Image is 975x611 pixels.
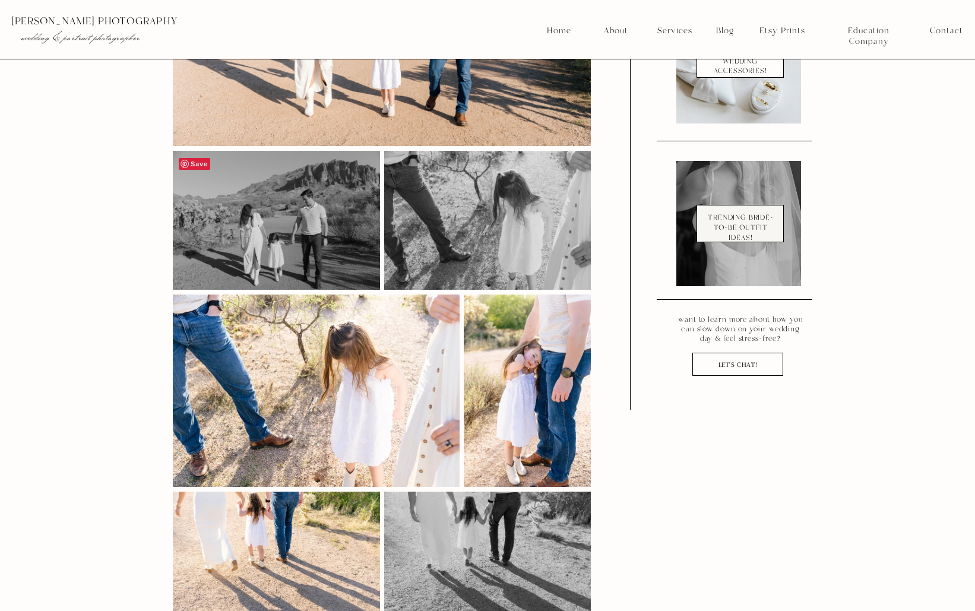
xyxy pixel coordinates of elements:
[464,294,591,487] img: 1D0A0100
[701,213,780,235] a: TRENDING BRIDE-TO-BE OUTFIT IDEAS!
[678,315,803,350] p: want to learn more about how you can slow down on your wedding day & feel stress-free?
[930,26,963,36] a: Contact
[21,31,277,43] p: wedding & portrait photographer
[179,158,210,170] span: Save
[173,150,380,290] img: 1D0A0013-2
[712,26,738,36] a: Blog
[653,26,697,36] a: Services
[828,26,910,36] a: Education Company
[173,294,460,487] img: 1D0A0086
[705,362,771,367] a: LET'S CHAT!
[600,26,631,36] a: About
[11,16,302,27] p: [PERSON_NAME] photography
[698,48,782,75] a: find the best wedding accessories!
[755,26,809,36] a: Etsy Prints
[546,26,572,36] a: Home
[384,150,591,290] img: 1D0A0086-2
